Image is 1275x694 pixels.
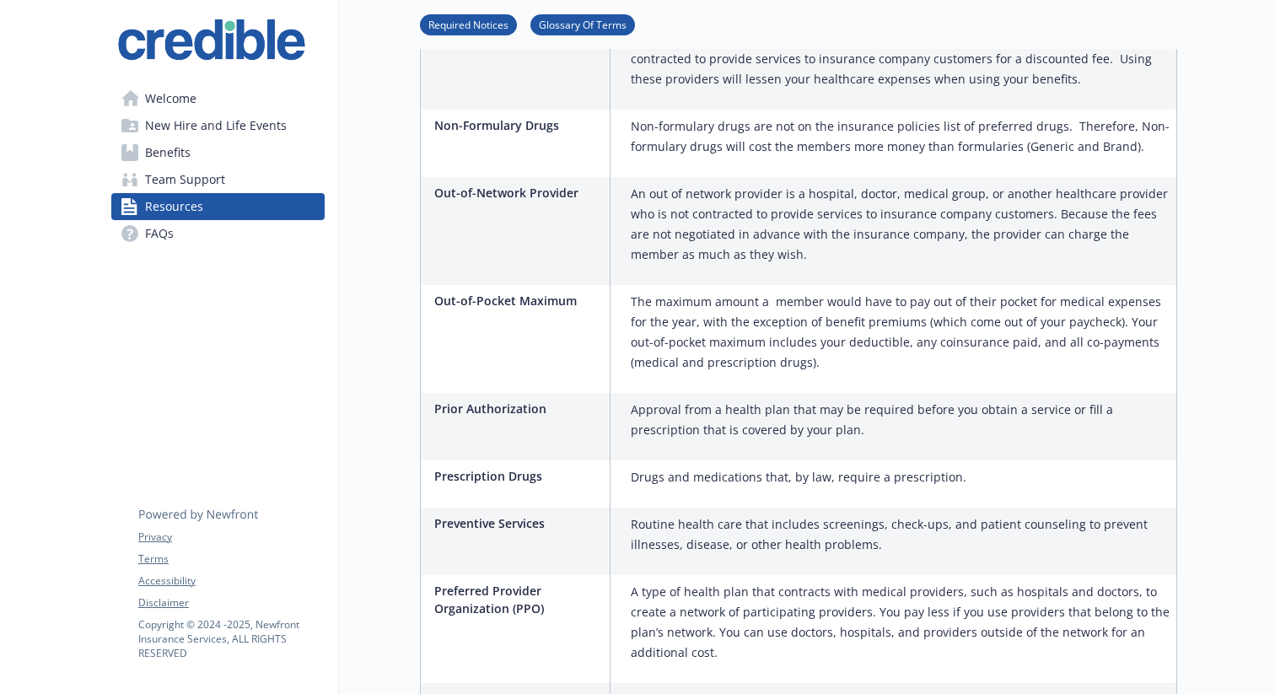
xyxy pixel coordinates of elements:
[631,116,1170,157] p: Non-formulary drugs are not on the insurance policies list of preferred drugs. Therefore, Non-for...
[631,400,1170,440] p: Approval from a health plan that may be required before you obtain a service or fill a prescripti...
[111,112,325,139] a: New Hire and Life Events
[434,184,603,202] p: Out-of-Network Provider
[138,530,324,545] a: Privacy
[138,573,324,589] a: Accessibility
[631,467,966,487] p: Drugs and medications that, by law, require a prescription.
[434,467,603,485] p: Prescription Drugs
[111,139,325,166] a: Benefits
[111,85,325,112] a: Welcome
[434,116,603,134] p: Non-Formulary Drugs
[145,112,287,139] span: New Hire and Life Events
[434,514,603,532] p: Preventive Services
[631,29,1170,89] p: An in-network provider is a hospital, doctor, medical group, and/or other healthcare provider con...
[145,193,203,220] span: Resources
[145,166,225,193] span: Team Support
[138,551,324,567] a: Terms
[145,139,191,166] span: Benefits
[138,595,324,611] a: Disclaimer
[530,16,635,32] a: Glossary Of Terms
[631,184,1170,265] p: An out of network provider is a hospital, doctor, medical group, or another healthcare provider w...
[434,292,603,309] p: Out-of-Pocket Maximum
[145,85,196,112] span: Welcome
[111,166,325,193] a: Team Support
[111,220,325,247] a: FAQs
[631,514,1170,555] p: Routine health care that includes screenings, check-ups, and patient counseling to prevent illnes...
[420,16,517,32] a: Required Notices
[631,292,1170,373] p: The maximum amount a member would have to pay out of their pocket for medical expenses for the ye...
[111,193,325,220] a: Resources
[145,220,174,247] span: FAQs
[138,617,324,660] p: Copyright © 2024 - 2025 , Newfront Insurance Services, ALL RIGHTS RESERVED
[631,582,1170,663] p: A type of health plan that contracts with medical providers, such as hospitals and doctors, to cr...
[434,582,603,617] p: Preferred Provider Organization (PPO)
[434,400,603,417] p: Prior Authorization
